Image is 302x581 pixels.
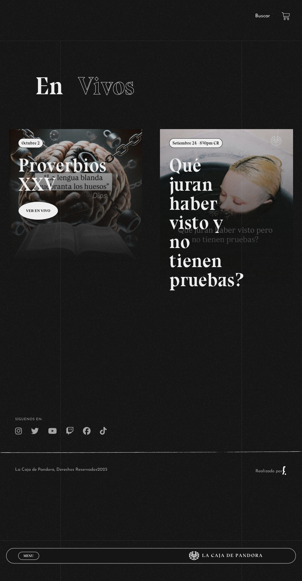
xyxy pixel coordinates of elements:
a: Buscar [255,14,270,18]
h4: SÍguenos en: [15,418,287,421]
a: View your shopping cart [282,12,290,20]
p: La Caja de Pandora, Derechos Reservados 2025 [15,466,107,475]
span: Vivos [78,71,134,101]
h2: En [35,74,267,98]
a: Realizado por [255,469,287,473]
